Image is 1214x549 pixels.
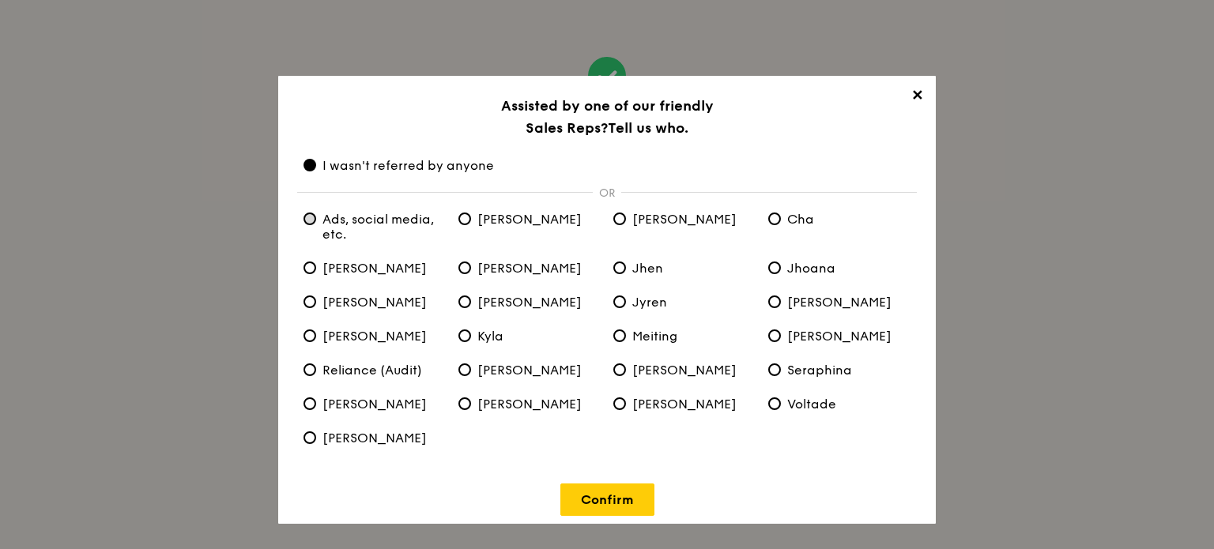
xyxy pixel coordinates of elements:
span: [PERSON_NAME] [458,261,582,276]
span: [PERSON_NAME] [303,431,427,446]
span: [PERSON_NAME] [458,295,582,310]
span: Reliance (Audit) [303,363,422,378]
span: [PERSON_NAME] [458,397,582,412]
span: Cha [768,212,814,227]
label: Andy [607,212,762,227]
label: Reliance (Audit) [297,363,452,378]
input: Eliza [PERSON_NAME] [303,261,316,274]
input: Ghee Ting [PERSON_NAME] [458,261,471,274]
span: [PERSON_NAME] [303,261,427,276]
label: Samantha [452,363,607,378]
input: Meiting Meiting [613,329,626,342]
input: Alvin [PERSON_NAME] [458,212,471,225]
input: Andy [PERSON_NAME] [613,212,626,225]
label: Jyren [607,295,762,310]
span: [PERSON_NAME] [613,397,737,412]
span: [PERSON_NAME] [303,397,427,412]
label: Sophia [452,397,607,412]
input: Pamela [PERSON_NAME] [768,329,781,342]
label: Kathleen [762,295,917,310]
span: Jhoana [768,261,835,276]
span: [PERSON_NAME] [768,329,892,344]
span: [PERSON_NAME] [613,212,737,227]
p: OR [593,186,621,200]
input: Voltade Voltade [768,397,781,410]
span: Voltade [768,397,836,412]
label: Joshua [297,295,452,310]
input: Ted Chan [PERSON_NAME] [613,397,626,410]
span: Meiting [613,329,677,344]
input: Joyce [PERSON_NAME] [458,295,471,308]
label: Ted Chan [607,397,762,412]
label: Kyla [452,329,607,344]
label: I wasn't referred by anyone [297,158,917,173]
input: Kyla Kyla [458,329,471,342]
label: Voltade [762,397,917,412]
span: [PERSON_NAME] [458,212,582,227]
span: Jhen [613,261,663,276]
label: Zhe Yong [297,431,452,446]
input: Samantha [PERSON_NAME] [458,363,471,376]
input: Seraphina Seraphina [768,363,781,376]
input: Sandy [PERSON_NAME] [613,363,626,376]
label: Ads, social media, etc. [297,212,452,242]
label: Joyce [452,295,607,310]
input: Sherlyn [PERSON_NAME] [303,397,316,410]
input: Zhe Yong [PERSON_NAME] [303,431,316,444]
a: Confirm [560,483,654,516]
span: I wasn't referred by anyone [303,158,494,173]
label: Sherlyn [297,397,452,412]
input: Sophia [PERSON_NAME] [458,397,471,410]
span: ✕ [906,87,928,109]
span: Ads, social media, etc. [303,212,446,242]
h3: Assisted by one of our friendly Sales Reps? [297,95,917,139]
label: Kenn [297,329,452,344]
input: Kenn [PERSON_NAME] [303,329,316,342]
span: [PERSON_NAME] [768,295,892,310]
input: Ads, social media, etc. Ads, social media, etc. [303,212,316,225]
span: Jyren [613,295,667,310]
input: I wasn't referred by anyone I wasn't referred by anyone [303,159,316,171]
span: Seraphina [768,363,852,378]
label: Meiting [607,329,762,344]
span: [PERSON_NAME] [303,295,427,310]
label: Pamela [762,329,917,344]
input: Jyren Jyren [613,295,626,308]
input: Joshua [PERSON_NAME] [303,295,316,308]
label: Alvin [452,212,607,227]
label: Cha [762,212,917,227]
input: Jhen Jhen [613,261,626,274]
input: Reliance (Audit) Reliance (Audit) [303,363,316,376]
span: [PERSON_NAME] [613,363,737,378]
label: Jhen [607,261,762,276]
span: [PERSON_NAME] [458,363,582,378]
span: [PERSON_NAME] [303,329,427,344]
span: Kyla [458,329,503,344]
input: Jhoana Jhoana [768,261,781,274]
label: Eliza [297,261,452,276]
span: Tell us who. [608,119,688,137]
input: Kathleen [PERSON_NAME] [768,295,781,308]
label: Ghee Ting [452,261,607,276]
label: Seraphina [762,363,917,378]
label: Jhoana [762,261,917,276]
input: Cha Cha [768,212,781,225]
label: Sandy [607,363,762,378]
